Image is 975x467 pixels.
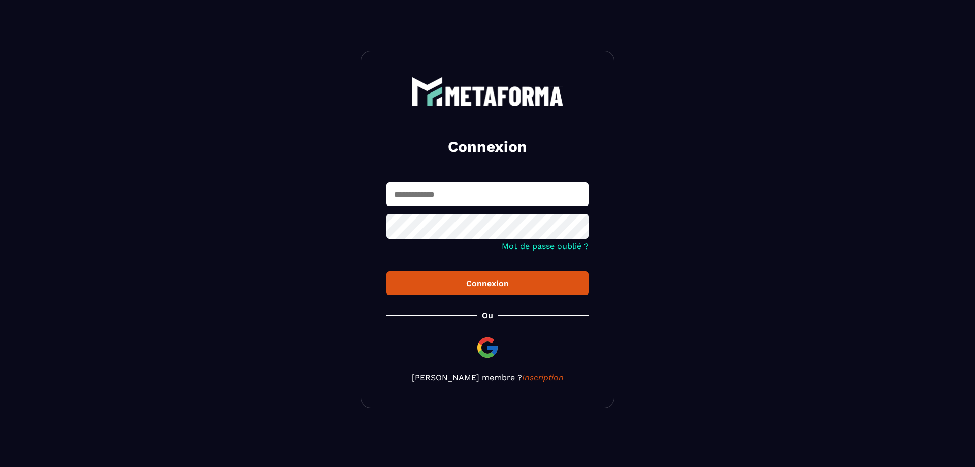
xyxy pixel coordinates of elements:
[395,278,580,288] div: Connexion
[399,137,576,157] h2: Connexion
[411,77,564,106] img: logo
[522,372,564,382] a: Inscription
[482,310,493,320] p: Ou
[475,335,500,360] img: google
[386,271,589,295] button: Connexion
[386,77,589,106] a: logo
[502,241,589,251] a: Mot de passe oublié ?
[386,372,589,382] p: [PERSON_NAME] membre ?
